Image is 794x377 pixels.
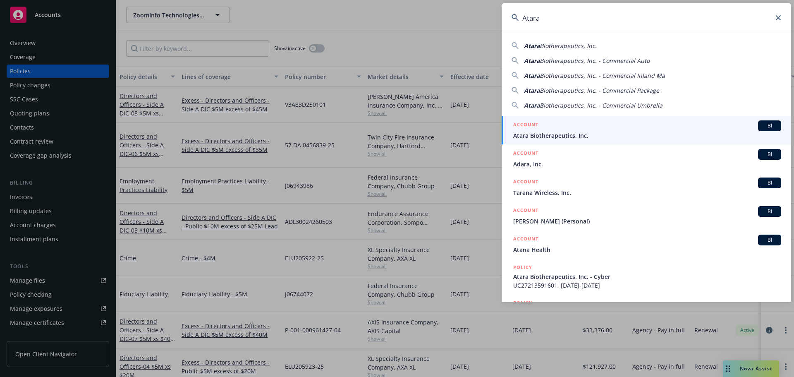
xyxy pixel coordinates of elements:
span: Adara, Inc. [513,160,781,168]
span: Atara Biotherapeutics, Inc. [513,131,781,140]
a: ACCOUNTBIAdara, Inc. [502,144,791,173]
h5: ACCOUNT [513,149,538,159]
h5: POLICY [513,299,532,307]
a: ACCOUNTBIAtana Health [502,230,791,259]
span: BI [761,179,778,187]
a: POLICYAtara Biotherapeutics, Inc. - CyberUC27213591601, [DATE]-[DATE] [502,259,791,294]
h5: POLICY [513,263,532,271]
span: Atara [524,57,540,65]
h5: ACCOUNT [513,120,538,130]
h5: ACCOUNT [513,235,538,245]
span: Tarana Wireless, Inc. [513,188,781,197]
span: Biotherapeutics, Inc. - Commercial Inland Ma [540,72,665,79]
h5: ACCOUNT [513,178,538,187]
span: Atara [524,86,540,94]
span: UC27213591601, [DATE]-[DATE] [513,281,781,290]
a: POLICY [502,294,791,330]
span: BI [761,122,778,130]
input: Search... [502,3,791,33]
a: ACCOUNTBITarana Wireless, Inc. [502,173,791,202]
a: ACCOUNTBI[PERSON_NAME] (Personal) [502,202,791,230]
span: BI [761,151,778,158]
span: Atara [524,101,540,109]
span: Biotherapeutics, Inc. [540,42,597,50]
span: Atara [524,42,540,50]
span: Biotherapeutics, Inc. - Commercial Auto [540,57,650,65]
span: Atara [524,72,540,79]
span: [PERSON_NAME] (Personal) [513,217,781,226]
h5: ACCOUNT [513,206,538,216]
span: BI [761,236,778,244]
a: ACCOUNTBIAtara Biotherapeutics, Inc. [502,116,791,144]
span: Atana Health [513,245,781,254]
span: BI [761,208,778,215]
span: Biotherapeutics, Inc. - Commercial Package [540,86,659,94]
span: Atara Biotherapeutics, Inc. - Cyber [513,272,781,281]
span: Biotherapeutics, Inc. - Commercial Umbrella [540,101,662,109]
